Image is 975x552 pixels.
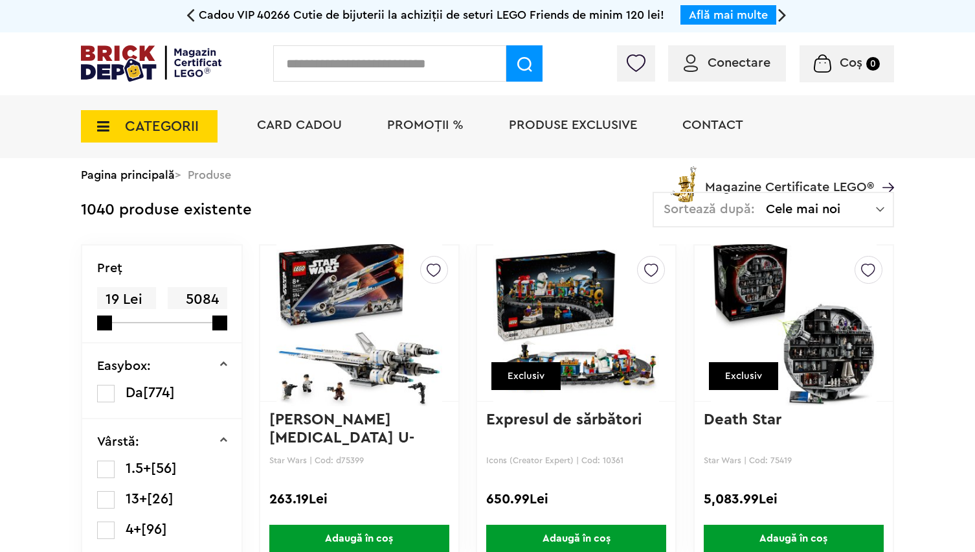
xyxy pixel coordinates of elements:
[486,455,666,465] p: Icons (Creator Expert) | Cod: 10361
[168,287,227,330] span: 5084 Lei
[126,461,151,476] span: 1.5+
[704,412,781,428] a: Death Star
[664,203,755,216] span: Sortează după:
[126,385,143,400] span: Da
[269,412,414,482] a: [PERSON_NAME][MEDICAL_DATA] U-Wing a rebelilor - Amba...
[705,164,874,194] span: Magazine Certificate LEGO®
[711,233,877,414] img: Death Star
[97,287,156,312] span: 19 Lei
[151,461,177,476] span: [56]
[866,57,880,71] small: 0
[269,491,449,508] div: 263.19Lei
[199,9,664,21] span: Cadou VIP 40266 Cutie de bijuterii la achiziții de seturi LEGO Friends de minim 120 lei!
[269,455,449,465] p: Star Wars | Cod: d75399
[684,56,770,69] a: Conectare
[874,164,894,177] a: Magazine Certificate LEGO®
[81,192,252,229] div: 1040 produse existente
[486,491,666,508] div: 650.99Lei
[709,362,778,390] div: Exclusiv
[387,119,464,132] a: PROMOȚII %
[766,203,876,216] span: Cele mai noi
[97,360,151,373] p: Easybox:
[126,492,147,506] span: 13+
[97,262,122,275] p: Preţ
[493,233,659,414] img: Expresul de sărbători
[125,119,199,133] span: CATEGORII
[704,491,884,508] div: 5,083.99Lei
[689,9,768,21] a: Află mai multe
[704,455,884,465] p: Star Wars | Cod: 75419
[486,412,642,428] a: Expresul de sărbători
[491,362,561,390] div: Exclusiv
[143,385,175,400] span: [774]
[276,233,442,414] img: Nava stelara U-Wing a rebelilor - Ambalaj deteriorat
[682,119,743,132] a: Contact
[708,56,770,69] span: Conectare
[840,56,862,69] span: Coș
[126,522,141,536] span: 4+
[141,522,167,536] span: [96]
[509,119,637,132] a: Produse exclusive
[257,119,342,132] a: Card Cadou
[147,492,174,506] span: [26]
[97,435,139,448] p: Vârstă:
